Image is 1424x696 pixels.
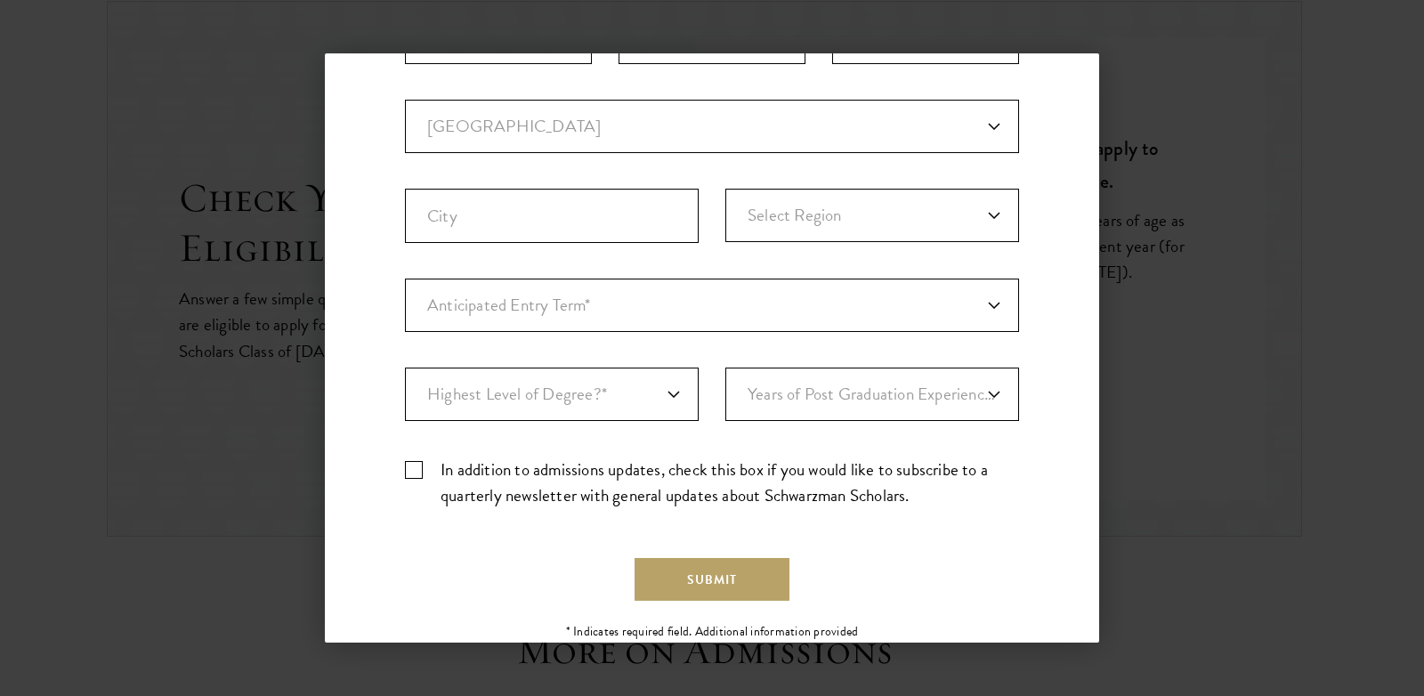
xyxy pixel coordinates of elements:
[405,368,699,421] div: Highest Level of Degree?*
[405,11,1019,100] div: Birthdate*
[405,279,1019,332] div: Anticipated Entry Term*
[405,457,1019,508] label: In addition to admissions updates, check this box if you would like to subscribe to a quarterly n...
[635,558,789,601] button: Submit
[405,457,1019,508] div: Check this box to receive a quarterly newsletter with general updates about Schwarzman Scholars.
[405,189,699,243] input: City
[725,368,1019,421] div: Years of Post Graduation Experience?*
[559,622,866,660] div: * Indicates required field. Additional information provided will be used to personalize our commu...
